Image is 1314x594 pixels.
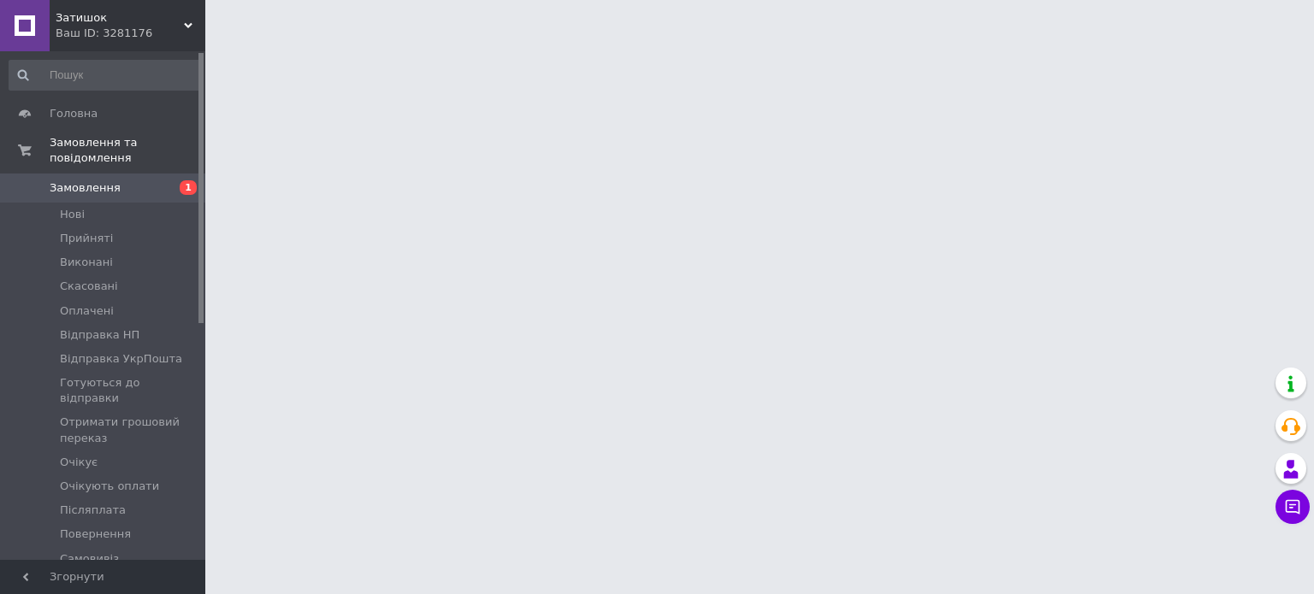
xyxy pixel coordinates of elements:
span: Відправка УкрПошта [60,351,182,367]
input: Пошук [9,60,202,91]
span: Самовивіз [60,551,119,567]
span: Оплачені [60,303,114,319]
span: 1 [180,180,197,195]
span: Отримати грошовий переказ [60,415,200,445]
span: Головна [50,106,98,121]
div: Ваш ID: 3281176 [56,26,205,41]
span: Очікують оплати [60,479,159,494]
span: Повернення [60,526,131,542]
span: Прийняті [60,231,113,246]
span: Затишок [56,10,184,26]
span: Післяплата [60,503,126,518]
span: Готуються до відправки [60,375,200,406]
span: Нові [60,207,85,222]
span: Відправка НП [60,327,139,343]
span: Замовлення [50,180,121,196]
span: Очікує [60,455,98,470]
button: Чат з покупцем [1276,490,1310,524]
span: Виконані [60,255,113,270]
span: Замовлення та повідомлення [50,135,205,166]
span: Скасовані [60,279,118,294]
